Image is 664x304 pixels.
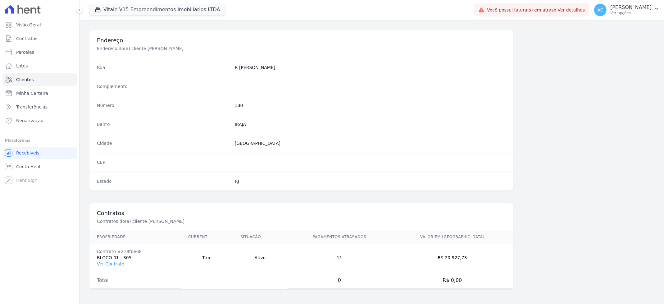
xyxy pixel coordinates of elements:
span: Lotes [16,63,28,69]
span: Recebíveis [16,150,39,156]
th: Current [181,231,233,243]
span: Clientes [16,76,34,83]
dt: CEP [97,159,230,165]
div: Plataformas [5,137,74,144]
dt: Cidade [97,140,230,146]
dt: Estado [97,178,230,184]
dt: Número [97,102,230,108]
button: Vitale V15 Empreendimentos Imobiliarios LTDA [89,4,225,16]
a: Transferências [2,101,77,113]
h3: Contratos [97,210,506,217]
span: Parcelas [16,49,34,55]
a: Minha Carteira [2,87,77,99]
span: Você possui fatura(s) em atraso. [487,7,585,13]
a: Ver detalhes [558,7,585,12]
td: 0 [287,272,392,289]
div: Contrato #219fbe68 [97,248,173,255]
a: Lotes [2,60,77,72]
span: Minha Carteira [16,90,48,96]
p: [PERSON_NAME] [610,4,652,11]
th: Propriedade [89,231,181,243]
a: Ver Contrato [97,261,124,266]
span: Conta Hent [16,164,41,170]
dt: Complemento [97,83,230,90]
dd: 130 [235,102,506,108]
span: Visão Geral [16,22,41,28]
th: Valor em [GEOGRAPHIC_DATA] [392,231,513,243]
p: Contratos do(a) cliente [PERSON_NAME] [97,218,306,224]
dd: R [PERSON_NAME] [235,64,506,71]
h3: Endereço [97,37,506,44]
td: R$ 20.927,73 [392,243,513,272]
p: Endereço do(a) cliente [PERSON_NAME] [97,45,306,52]
th: Pagamentos Atrasados [287,231,392,243]
a: Parcelas [2,46,77,58]
td: True [181,243,233,272]
a: Visão Geral [2,19,77,31]
td: 11 [287,243,392,272]
td: Ativo [233,243,287,272]
button: AC [PERSON_NAME] Ver opções [589,1,664,19]
td: Total [89,272,181,289]
dd: [GEOGRAPHIC_DATA] [235,140,506,146]
span: Negativação [16,117,43,124]
a: Contratos [2,32,77,45]
a: Conta Hent [2,160,77,173]
td: BLOCO 01 - 305 [89,243,181,272]
td: R$ 0,00 [392,272,513,289]
span: Transferências [16,104,48,110]
dd: RJ [235,178,506,184]
a: Clientes [2,73,77,86]
a: Recebíveis [2,147,77,159]
dd: IRAJA [235,121,506,127]
p: Ver opções [610,11,652,16]
dt: Bairro [97,121,230,127]
span: AC [598,8,603,12]
a: Negativação [2,114,77,127]
th: Situação [233,231,287,243]
dt: Rua [97,64,230,71]
span: Contratos [16,35,37,42]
